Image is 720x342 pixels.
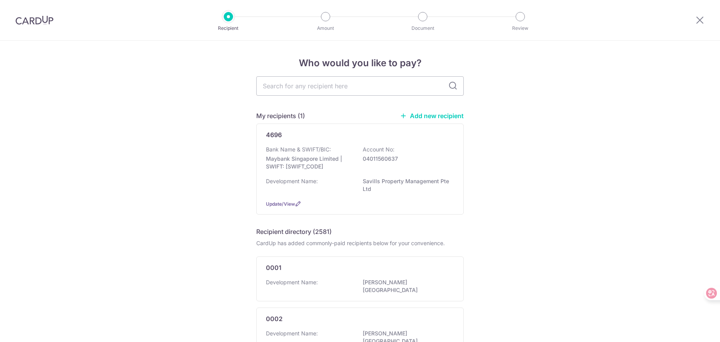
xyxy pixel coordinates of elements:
p: Recipient [200,24,257,32]
a: Add new recipient [400,112,464,120]
p: Review [492,24,549,32]
p: 4696 [266,130,282,139]
p: Account No: [363,146,394,153]
p: 0001 [266,263,281,272]
p: Development Name: [266,177,318,185]
p: Savills Property Management Pte Ltd [363,177,449,193]
div: CardUp has added commonly-paid recipients below for your convenience. [256,239,464,247]
h5: Recipient directory (2581) [256,227,332,236]
p: Development Name: [266,278,318,286]
p: [PERSON_NAME][GEOGRAPHIC_DATA] [363,278,449,294]
iframe: Opens a widget where you can find more information [670,319,712,338]
p: Bank Name & SWIFT/BIC: [266,146,331,153]
input: Search for any recipient here [256,76,464,96]
h4: Who would you like to pay? [256,56,464,70]
p: 04011560637 [363,155,449,163]
h5: My recipients (1) [256,111,305,120]
p: Maybank Singapore Limited | SWIFT: [SWIFT_CODE] [266,155,353,170]
p: Development Name: [266,330,318,337]
img: CardUp [15,15,53,25]
p: Document [394,24,451,32]
p: Amount [297,24,354,32]
p: 0002 [266,314,283,323]
a: Update/View [266,201,295,207]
